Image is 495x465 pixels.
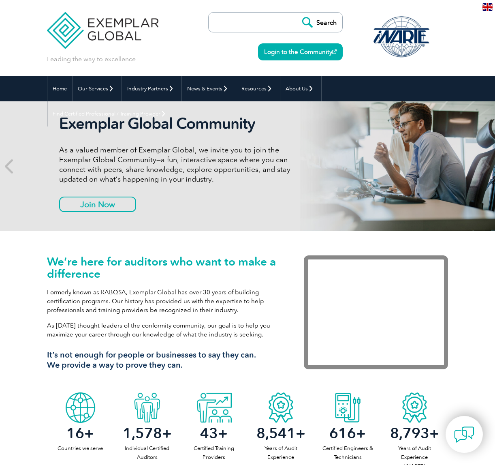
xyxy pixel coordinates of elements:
h2: + [314,427,381,440]
p: As [DATE] thought leaders of the conformity community, our goal is to help you maximize your care... [47,321,280,339]
span: 1,578 [123,424,162,442]
img: open_square.png [332,49,337,54]
h2: + [381,427,448,440]
h2: + [47,427,114,440]
input: Search [298,13,342,32]
h3: It’s not enough for people or businesses to say they can. We provide a way to prove they can. [47,350,280,370]
p: As a valued member of Exemplar Global, we invite you to join the Exemplar Global Community—a fun,... [59,145,308,184]
img: contact-chat.png [454,424,474,445]
h1: We’re here for auditors who want to make a difference [47,255,280,280]
a: Join Now [59,197,136,212]
a: About Us [280,76,321,101]
p: Individual Certified Auditors [114,444,181,462]
p: Certified Engineers & Technicians [314,444,381,462]
a: Industry Partners [122,76,181,101]
img: en [482,3,493,11]
iframe: Exemplar Global: Working together to make a difference [304,255,448,369]
span: 8,793 [390,424,429,442]
a: Home [47,76,72,101]
a: Find Certified Professional / Training Provider [47,101,174,126]
p: Certified Training Providers [181,444,247,462]
a: Our Services [73,76,122,101]
h2: + [181,427,247,440]
span: 616 [329,424,356,442]
a: Login to the Community [258,43,343,60]
p: Leading the way to excellence [47,55,136,64]
span: 43 [200,424,218,442]
p: Years of Audit Experience [247,444,314,462]
h2: + [247,427,314,440]
h2: + [114,427,181,440]
span: 16 [66,424,84,442]
a: Resources [236,76,280,101]
p: Countries we serve [47,444,114,453]
p: Formerly known as RABQSA, Exemplar Global has over 30 years of building certification programs. O... [47,288,280,315]
a: News & Events [182,76,236,101]
span: 8,541 [256,424,296,442]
